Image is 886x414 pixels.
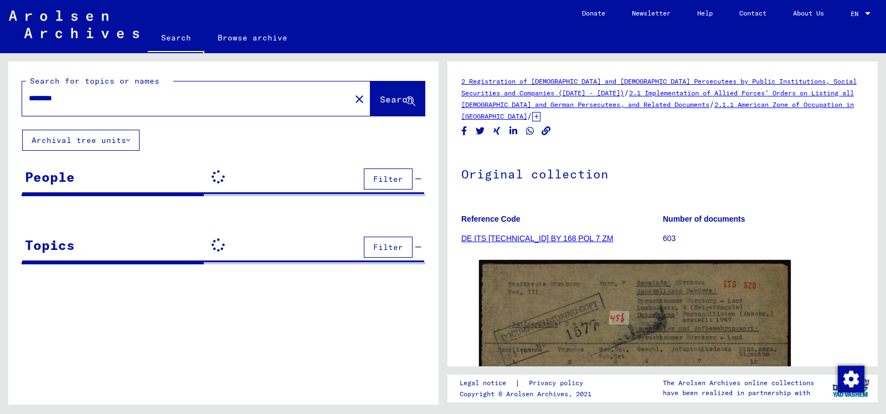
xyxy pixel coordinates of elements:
span: Filter [373,242,403,252]
button: Copy link [540,124,552,138]
span: / [527,111,532,121]
a: Browse archive [204,24,301,51]
div: | [460,377,596,389]
a: 2 Registration of [DEMOGRAPHIC_DATA] and [DEMOGRAPHIC_DATA] Persecutees by Public Institutions, S... [461,77,857,97]
a: 2.1 Implementation of Allied Forces’ Orders on Listing all [DEMOGRAPHIC_DATA] and German Persecut... [461,89,854,109]
mat-icon: close [353,93,366,106]
a: Search [148,24,204,53]
a: DE ITS [TECHNICAL_ID] BY 168 POL 7 ZM [461,234,614,243]
p: The Arolsen Archives online collections [663,378,814,388]
span: EN [851,10,863,18]
b: Reference Code [461,214,521,223]
div: People [25,167,75,187]
p: 603 [663,233,864,244]
button: Search [370,81,425,116]
h1: Original collection [461,149,864,197]
p: have been realized in partnership with [663,388,814,398]
span: Search [380,94,413,105]
button: Share on Facebook [459,124,470,138]
button: Filter [364,168,413,190]
button: Share on LinkedIn [508,124,519,138]
img: Arolsen_neg.svg [9,11,139,38]
span: / [709,99,714,109]
span: Filter [373,174,403,184]
button: Filter [364,237,413,258]
a: Privacy policy [520,377,596,389]
img: Change consent [838,366,864,392]
p: Copyright © Arolsen Archives, 2021 [460,389,596,399]
button: Share on WhatsApp [524,124,536,138]
mat-label: Search for topics or names [30,76,159,86]
div: Topics [25,235,75,255]
button: Share on Twitter [475,124,486,138]
button: Share on Xing [491,124,503,138]
button: Archival tree units [22,130,140,151]
b: Number of documents [663,214,745,223]
img: yv_logo.png [830,374,872,402]
div: Change consent [837,365,864,392]
button: Clear [348,88,370,110]
span: / [624,88,629,98]
a: Legal notice [460,377,515,389]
